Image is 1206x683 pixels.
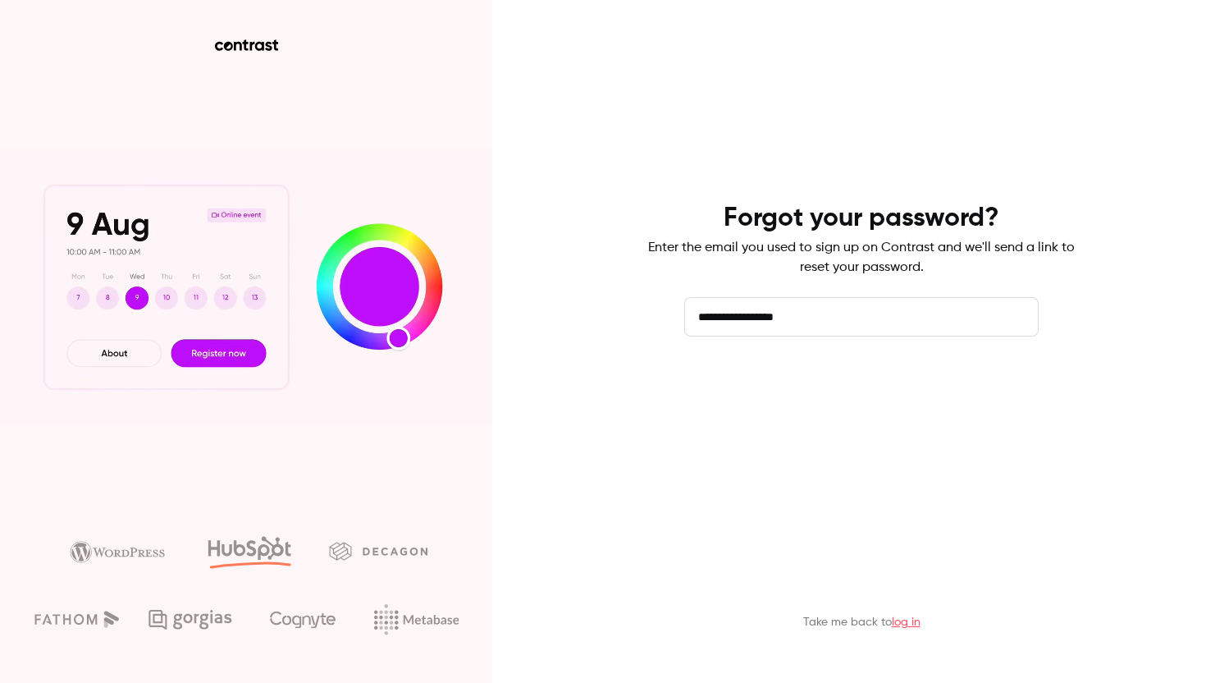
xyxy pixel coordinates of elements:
[892,617,920,628] a: log in
[803,614,920,630] p: Take me back to
[684,363,1039,402] button: Send reset email
[329,542,427,560] img: decagon
[648,238,1075,277] p: Enter the email you used to sign up on Contrast and we'll send a link to reset your password.
[724,202,999,235] h4: Forgot your password?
